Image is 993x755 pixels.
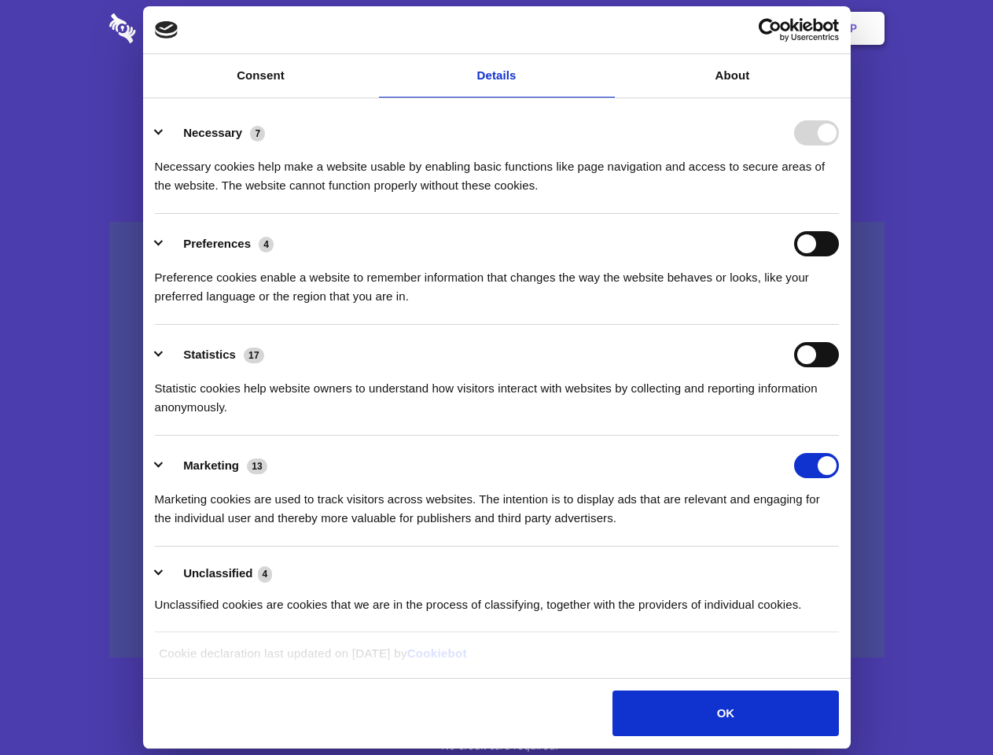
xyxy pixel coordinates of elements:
button: Marketing (13) [155,453,278,478]
button: Preferences (4) [155,231,284,256]
div: Unclassified cookies are cookies that we are in the process of classifying, together with the pro... [155,584,839,614]
span: 7 [250,126,265,142]
a: Pricing [462,4,530,53]
label: Statistics [183,348,236,361]
span: 4 [258,566,273,582]
span: 13 [247,459,267,474]
h4: Auto-redaction of sensitive data, encrypted data sharing and self-destructing private chats. Shar... [109,143,885,195]
a: Login [713,4,782,53]
button: Statistics (17) [155,342,274,367]
a: Cookiebot [407,646,467,660]
a: Consent [143,54,379,98]
button: OK [612,691,838,736]
div: Preference cookies enable a website to remember information that changes the way the website beha... [155,256,839,306]
div: Marketing cookies are used to track visitors across websites. The intention is to display ads tha... [155,478,839,528]
button: Unclassified (4) [155,564,282,584]
img: logo [155,21,178,39]
div: Necessary cookies help make a website usable by enabling basic functions like page navigation and... [155,145,839,195]
span: 4 [259,237,274,252]
a: Details [379,54,615,98]
button: Necessary (7) [155,120,275,145]
a: Wistia video thumbnail [109,222,885,658]
label: Preferences [183,237,251,250]
label: Marketing [183,459,239,472]
div: Statistic cookies help website owners to understand how visitors interact with websites by collec... [155,367,839,417]
h1: Eliminate Slack Data Loss. [109,71,885,127]
img: logo-wordmark-white-trans-d4663122ce5f474addd5e946df7df03e33cb6a1c49d2221995e7729f52c070b2.svg [109,13,244,43]
iframe: Drift Widget Chat Controller [914,676,974,736]
div: Cookie declaration last updated on [DATE] by [147,644,846,675]
a: Contact [638,4,710,53]
label: Necessary [183,126,242,139]
a: About [615,54,851,98]
a: Usercentrics Cookiebot - opens in a new window [701,18,839,42]
span: 17 [244,348,264,363]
